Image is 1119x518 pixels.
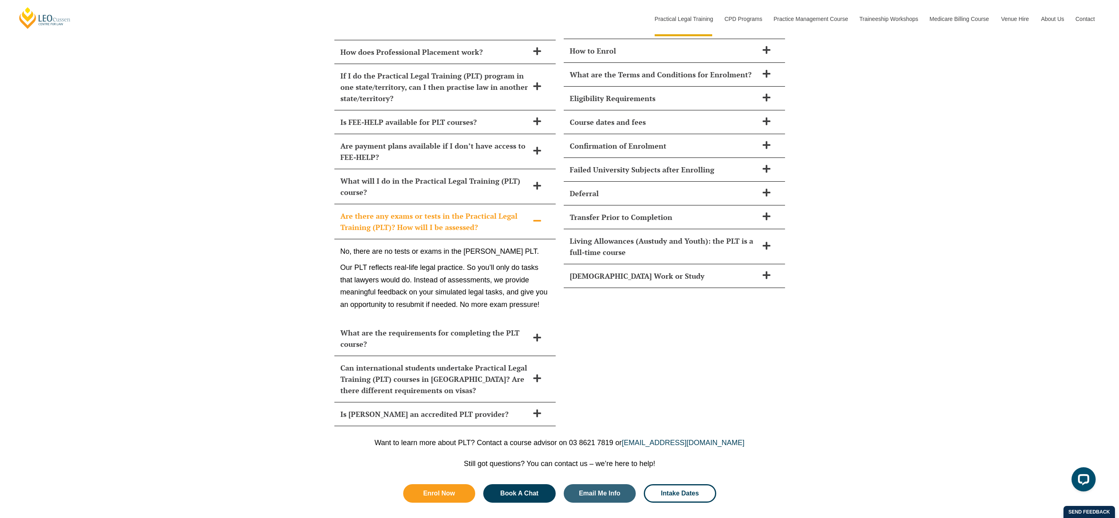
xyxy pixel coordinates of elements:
[570,69,758,80] h2: What are the Terms and Conditions for Enrolment?
[340,327,529,350] h2: What are the requirements for completing the PLT course?
[995,2,1035,36] a: Venue Hire
[718,2,767,36] a: CPD Programs
[570,93,758,104] h2: Eligibility Requirements
[340,408,529,420] h2: Is [PERSON_NAME] an accredited PLT provider?
[661,490,699,497] span: Intake Dates
[483,484,556,503] a: Book A Chat
[340,362,529,396] h2: Can international students undertake Practical Legal Training (PLT) courses in [GEOGRAPHIC_DATA]?...
[340,46,529,58] h2: How does Professional Placement work?
[579,490,620,497] span: Email Me Info
[340,261,550,311] p: Our PLT reflects real-life legal practice. So you’ll only do tasks that lawyers would do. Instead...
[923,2,995,36] a: Medicare Billing Course
[1070,2,1101,36] a: Contact
[570,235,758,258] h2: Living Allowances (Austudy and Youth): the PLT is a full-time course
[423,490,455,497] span: Enrol Now
[853,2,923,36] a: Traineeship Workshops
[570,45,758,56] h2: How to Enrol
[340,175,529,198] h2: What will I do in the Practical Legal Training (PLT) course?
[18,6,72,29] a: [PERSON_NAME] Centre for Law
[340,210,529,233] h2: Are there any exams or tests in the Practical Legal Training (PLT)? How will I be assessed?
[340,70,529,104] h2: If I do the Practical Legal Training (PLT) program in one state/territory, can I then practise la...
[1035,2,1070,36] a: About Us
[340,116,529,128] h2: Is FEE-HELP available for PLT courses?
[570,140,758,151] h2: Confirmation of Enrolment
[330,459,789,468] p: Still got questions? You can contact us – we’re here to help!
[564,484,636,503] a: Email Me Info
[644,484,716,503] a: Intake Dates
[1065,464,1099,498] iframe: LiveChat chat widget
[570,164,758,175] h2: Failed University Subjects after Enrolling
[340,245,550,258] p: No, there are no tests or exams in the [PERSON_NAME] PLT.
[340,140,529,163] h2: Are payment plans available if I don’t have access to FEE-HELP?
[570,211,758,223] h2: Transfer Prior to Completion
[570,270,758,282] h2: [DEMOGRAPHIC_DATA] Work or Study
[649,2,719,36] a: Practical Legal Training
[768,2,853,36] a: Practice Management Course
[500,490,538,497] span: Book A Chat
[622,439,744,447] a: [EMAIL_ADDRESS][DOMAIN_NAME]
[570,188,758,199] h2: Deferral
[403,484,476,503] a: Enrol Now
[330,438,789,447] p: Want to learn more about PLT? Contact a course advisor on 03 8621 7819 or
[570,116,758,128] h2: Course dates and fees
